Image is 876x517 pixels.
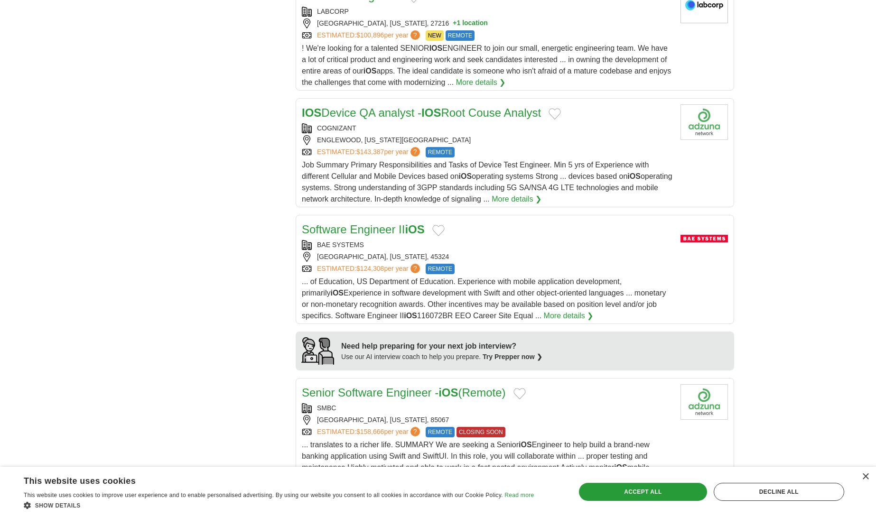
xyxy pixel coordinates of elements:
[453,18,457,28] span: +
[627,172,641,180] strong: iOS
[317,264,422,274] a: ESTIMATED:$124,308per year?
[341,341,542,352] div: Need help preparing for your next job interview?
[24,492,503,499] span: This website uses cookies to improve user experience and to enable personalised advertising. By u...
[453,18,488,28] button: +1 location
[356,265,384,272] span: $124,308
[421,106,441,119] strong: IOS
[356,31,384,39] span: $100,896
[317,30,422,41] a: ESTIMATED:$100,896per year?
[302,135,673,145] div: ENGLEWOOD, [US_STATE][GEOGRAPHIC_DATA]
[404,312,417,320] strong: iOS
[714,483,844,501] div: Decline all
[302,106,541,119] a: IOSDevice QA analyst -IOSRoot Couse Analyst
[579,483,707,501] div: Accept all
[544,310,594,322] a: More details ❯
[317,8,349,15] a: LABCORP
[457,427,505,437] span: CLOSING SOON
[302,44,671,86] span: ! We're looking for a talented SENIOR ENGINEER to join our small, energetic engineering team. We ...
[614,463,627,471] strong: iOS
[302,415,673,425] div: [GEOGRAPHIC_DATA], [US_STATE], 85067
[302,223,425,236] a: Software Engineer IIiOS
[317,147,422,157] a: ESTIMATED:$143,387per year?
[302,106,321,119] strong: IOS
[438,386,458,399] strong: iOS
[317,427,422,437] a: ESTIMATED:$158,666per year?
[492,194,541,205] a: More details ❯
[549,108,561,120] button: Add to favorite jobs
[24,500,534,510] div: Show details
[680,221,728,257] img: BAE Systems logo
[356,148,384,156] span: $143,387
[456,77,506,88] a: More details ❯
[405,223,424,236] strong: iOS
[317,241,364,249] a: BAE SYSTEMS
[410,147,420,157] span: ?
[446,30,475,41] span: REMOTE
[432,225,445,236] button: Add to favorite jobs
[35,502,81,509] span: Show details
[302,386,506,399] a: Senior Software Engineer -iOS(Remote)
[356,428,384,435] span: $158,666
[426,264,455,274] span: REMOTE
[24,472,510,487] div: This website uses cookies
[302,161,672,203] span: Job Summary Primary Responsibilities and Tasks of Device Test Engineer. Min 5 yrs of Experience w...
[302,18,673,28] div: [GEOGRAPHIC_DATA], [US_STATE], 27216
[426,30,444,41] span: NEW
[302,441,650,483] span: ... translates to a richer life. SUMMARY We are seeking a Senior Engineer to help build a brand-n...
[410,30,420,40] span: ?
[680,384,728,420] img: Company logo
[302,252,673,262] div: [GEOGRAPHIC_DATA], [US_STATE], 45324
[317,124,356,132] a: COGNIZANT
[504,492,534,499] a: Read more, opens a new window
[363,67,377,75] strong: iOS
[410,264,420,273] span: ?
[429,44,443,52] strong: IOS
[459,172,472,180] strong: iOS
[519,441,532,449] strong: iOS
[302,403,673,413] div: SMBC
[426,427,455,437] span: REMOTE
[680,104,728,140] img: Cognizant logo
[862,473,869,480] div: Close
[483,353,542,360] a: Try Prepper now ❯
[410,427,420,436] span: ?
[330,289,344,297] strong: iOS
[341,352,542,362] div: Use our AI interview coach to help you prepare.
[302,277,666,320] span: ... of Education, US Department of Education. Experience with mobile application development, pri...
[426,147,455,157] span: REMOTE
[513,388,526,399] button: Add to favorite jobs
